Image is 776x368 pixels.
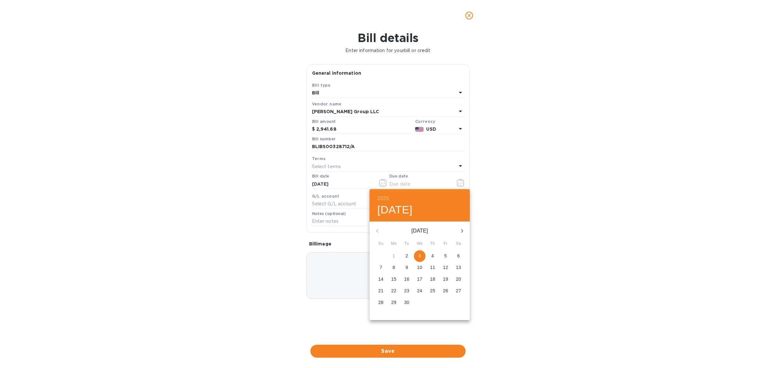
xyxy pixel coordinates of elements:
span: Mo [388,241,400,247]
p: 8 [393,264,395,271]
p: 15 [391,276,396,282]
p: 24 [417,287,422,294]
p: 12 [443,264,448,271]
span: Su [375,241,387,247]
button: 27 [453,285,464,297]
p: 20 [456,276,461,282]
button: 28 [375,297,387,308]
p: 14 [378,276,383,282]
button: 26 [440,285,451,297]
span: We [414,241,426,247]
p: 23 [404,287,409,294]
button: [DATE] [377,203,413,217]
button: 29 [388,297,400,308]
p: 10 [417,264,422,271]
button: 16 [401,274,413,285]
p: 3 [418,253,421,259]
button: 14 [375,274,387,285]
button: 30 [401,297,413,308]
span: Fr [440,241,451,247]
button: 15 [388,274,400,285]
button: 18 [427,274,438,285]
button: 20 [453,274,464,285]
button: 11 [427,262,438,274]
button: 2 [401,250,413,262]
button: 23 [401,285,413,297]
button: 10 [414,262,426,274]
span: Th [427,241,438,247]
p: 21 [378,287,383,294]
p: 30 [404,299,409,306]
p: 19 [443,276,448,282]
button: 3 [414,250,426,262]
p: 27 [456,287,461,294]
p: 5 [444,253,447,259]
p: 17 [417,276,422,282]
button: 12 [440,262,451,274]
button: 24 [414,285,426,297]
span: Sa [453,241,464,247]
span: Tu [401,241,413,247]
p: 18 [430,276,435,282]
button: 9 [401,262,413,274]
p: 25 [430,287,435,294]
button: 2025 [377,194,389,203]
button: 4 [427,250,438,262]
p: 16 [404,276,409,282]
button: 7 [375,262,387,274]
p: 4 [431,253,434,259]
p: 29 [391,299,396,306]
button: 5 [440,250,451,262]
p: 2 [405,253,408,259]
p: 26 [443,287,448,294]
button: 13 [453,262,464,274]
p: 13 [456,264,461,271]
button: 6 [453,250,464,262]
p: 11 [430,264,435,271]
button: 17 [414,274,426,285]
button: 25 [427,285,438,297]
button: 22 [388,285,400,297]
p: 9 [405,264,408,271]
p: [DATE] [385,227,454,235]
p: 28 [378,299,383,306]
p: 7 [380,264,382,271]
p: 22 [391,287,396,294]
button: 19 [440,274,451,285]
p: 6 [457,253,460,259]
button: 21 [375,285,387,297]
button: 8 [388,262,400,274]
